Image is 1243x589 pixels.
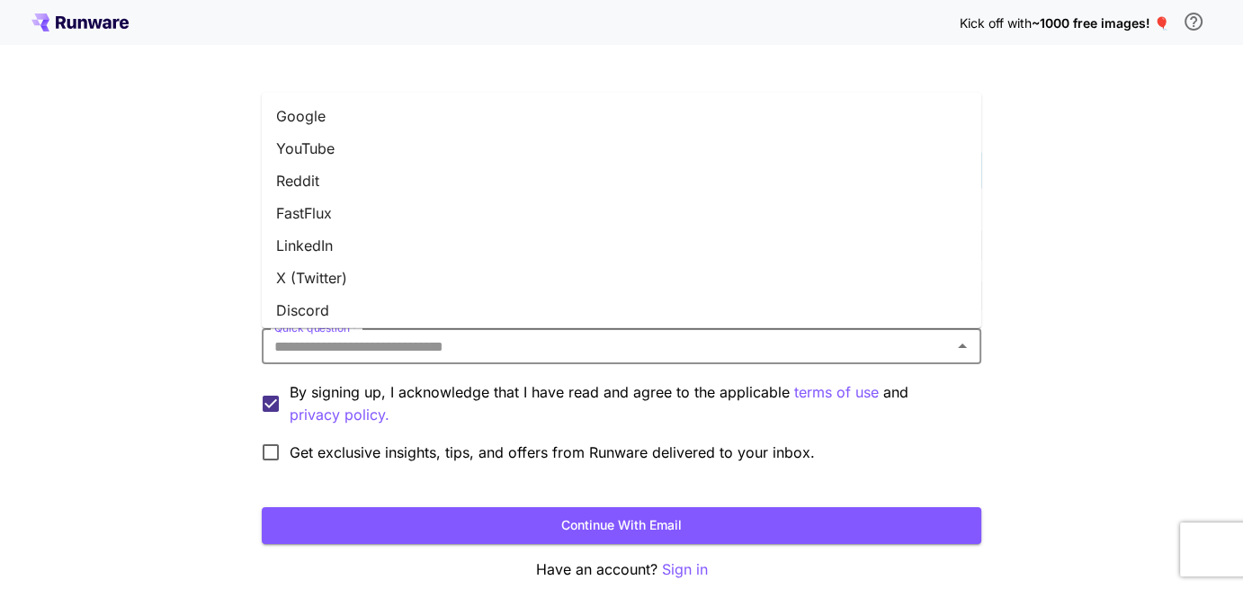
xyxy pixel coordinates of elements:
[262,294,981,326] li: Discord
[262,262,981,294] li: X (Twitter)
[262,229,981,262] li: LinkedIn
[262,197,981,229] li: FastFlux
[262,100,981,132] li: Google
[290,381,967,426] p: By signing up, I acknowledge that I have read and agree to the applicable and
[262,132,981,165] li: YouTube
[794,381,879,404] button: By signing up, I acknowledge that I have read and agree to the applicable and privacy policy.
[794,381,879,404] p: terms of use
[262,326,981,359] li: Facebook
[1176,4,1212,40] button: In order to qualify for free credit, you need to sign up with a business email address and click ...
[290,404,389,426] p: privacy policy.
[290,442,815,463] span: Get exclusive insights, tips, and offers from Runware delivered to your inbox.
[262,558,981,581] p: Have an account?
[1031,15,1168,31] span: ~1000 free images! 🎈
[959,15,1031,31] span: Kick off with
[262,507,981,544] button: Continue with email
[950,334,975,359] button: Close
[290,404,389,426] button: By signing up, I acknowledge that I have read and agree to the applicable terms of use and
[262,165,981,197] li: Reddit
[662,558,708,581] button: Sign in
